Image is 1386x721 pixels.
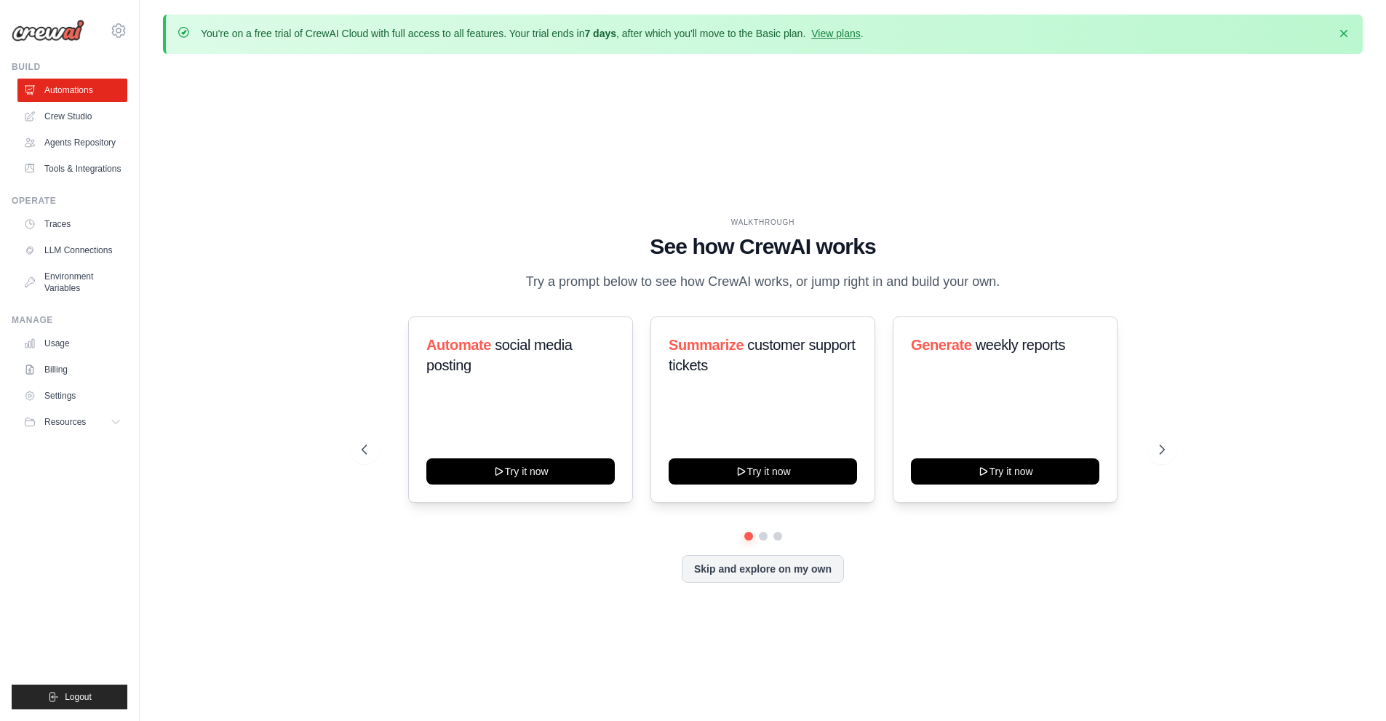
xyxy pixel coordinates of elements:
button: Try it now [911,458,1099,485]
strong: 7 days [584,28,616,39]
span: Summarize [669,337,744,353]
span: customer support tickets [669,337,855,373]
button: Skip and explore on my own [682,555,844,583]
a: Environment Variables [17,265,127,300]
div: Manage [12,314,127,326]
span: Logout [65,691,92,703]
div: WALKTHROUGH [362,217,1165,228]
img: Logo [12,20,84,41]
a: Agents Repository [17,131,127,154]
span: Automate [426,337,491,353]
a: LLM Connections [17,239,127,262]
a: View plans [811,28,860,39]
a: Tools & Integrations [17,157,127,180]
div: Build [12,61,127,73]
p: You're on a free trial of CrewAI Cloud with full access to all features. Your trial ends in , aft... [201,26,864,41]
div: Operate [12,195,127,207]
button: Logout [12,685,127,709]
span: weekly reports [976,337,1065,353]
a: Billing [17,358,127,381]
h1: See how CrewAI works [362,234,1165,260]
a: Usage [17,332,127,355]
button: Try it now [426,458,615,485]
a: Crew Studio [17,105,127,128]
span: social media posting [426,337,573,373]
span: Resources [44,416,86,428]
p: Try a prompt below to see how CrewAI works, or jump right in and build your own. [519,271,1008,292]
a: Settings [17,384,127,407]
button: Resources [17,410,127,434]
a: Automations [17,79,127,102]
span: Generate [911,337,972,353]
button: Try it now [669,458,857,485]
a: Traces [17,212,127,236]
